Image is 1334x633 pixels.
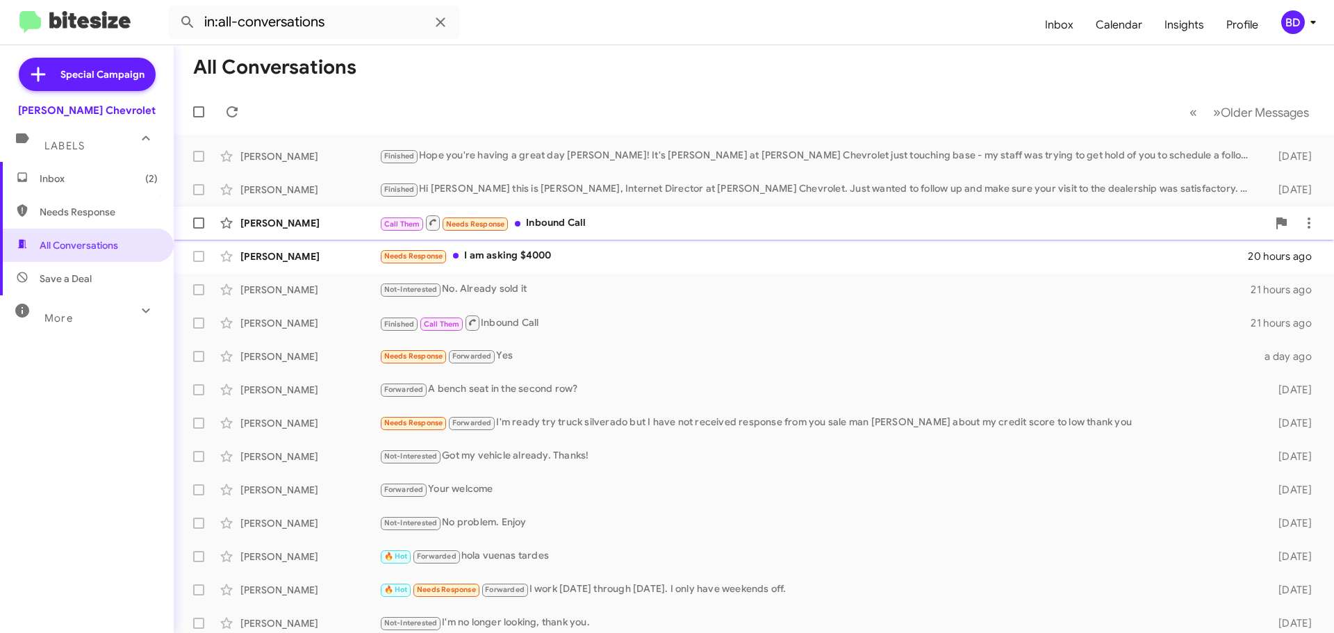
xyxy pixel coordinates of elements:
[384,552,408,561] span: 🔥 Hot
[384,220,420,229] span: Call Them
[379,548,1256,564] div: hola vuenas tardes
[1182,98,1317,126] nav: Page navigation example
[240,216,379,230] div: [PERSON_NAME]
[1248,249,1323,263] div: 20 hours ago
[379,448,1256,464] div: Got my vehicle already. Thanks!
[449,350,495,363] span: Forwarded
[1256,149,1323,163] div: [DATE]
[384,585,408,594] span: 🔥 Hot
[1181,98,1205,126] button: Previous
[145,172,158,186] span: (2)
[240,450,379,463] div: [PERSON_NAME]
[44,140,85,152] span: Labels
[384,518,438,527] span: Not-Interested
[379,515,1256,531] div: No problem. Enjoy
[240,149,379,163] div: [PERSON_NAME]
[379,281,1251,297] div: No. Already sold it
[1215,5,1269,45] a: Profile
[384,352,443,361] span: Needs Response
[193,56,356,79] h1: All Conversations
[379,615,1256,631] div: I'm no longer looking, thank you.
[379,314,1251,331] div: Inbound Call
[384,285,438,294] span: Not-Interested
[40,272,92,286] span: Save a Deal
[40,172,158,186] span: Inbox
[1189,104,1197,121] span: «
[417,585,476,594] span: Needs Response
[240,316,379,330] div: [PERSON_NAME]
[1256,550,1323,564] div: [DATE]
[240,616,379,630] div: [PERSON_NAME]
[424,320,460,329] span: Call Them
[1034,5,1085,45] a: Inbox
[1221,105,1309,120] span: Older Messages
[379,181,1256,197] div: Hi [PERSON_NAME] this is [PERSON_NAME], Internet Director at [PERSON_NAME] Chevrolet. Just wanted...
[384,320,415,329] span: Finished
[449,417,495,430] span: Forwarded
[381,484,427,497] span: Forwarded
[1205,98,1317,126] button: Next
[1256,416,1323,430] div: [DATE]
[384,185,415,194] span: Finished
[40,205,158,219] span: Needs Response
[60,67,145,81] span: Special Campaign
[1251,283,1323,297] div: 21 hours ago
[19,58,156,91] a: Special Campaign
[168,6,460,39] input: Search
[379,381,1256,397] div: A bench seat in the second row?
[379,148,1256,164] div: Hope you're having a great day [PERSON_NAME]! It's [PERSON_NAME] at [PERSON_NAME] Chevrolet just ...
[379,582,1256,598] div: I work [DATE] through [DATE]. I only have weekends off.
[240,516,379,530] div: [PERSON_NAME]
[379,482,1256,498] div: Your welcome
[379,214,1267,231] div: Inbound Call
[1256,483,1323,497] div: [DATE]
[381,384,427,397] span: Forwarded
[1256,616,1323,630] div: [DATE]
[379,415,1256,431] div: I'm ready try truck silverado but I have not received response from you sale man [PERSON_NAME] ab...
[240,583,379,597] div: [PERSON_NAME]
[384,418,443,427] span: Needs Response
[240,550,379,564] div: [PERSON_NAME]
[1256,383,1323,397] div: [DATE]
[1281,10,1305,34] div: BD
[384,151,415,161] span: Finished
[18,104,156,117] div: [PERSON_NAME] Chevrolet
[1085,5,1153,45] a: Calendar
[240,350,379,363] div: [PERSON_NAME]
[413,550,459,564] span: Forwarded
[446,220,505,229] span: Needs Response
[240,283,379,297] div: [PERSON_NAME]
[1256,350,1323,363] div: a day ago
[1256,516,1323,530] div: [DATE]
[384,452,438,461] span: Not-Interested
[240,483,379,497] div: [PERSON_NAME]
[384,618,438,627] span: Not-Interested
[1256,450,1323,463] div: [DATE]
[1251,316,1323,330] div: 21 hours ago
[240,249,379,263] div: [PERSON_NAME]
[1213,104,1221,121] span: »
[482,584,528,597] span: Forwarded
[379,248,1248,264] div: I am asking $4000
[240,383,379,397] div: [PERSON_NAME]
[1256,183,1323,197] div: [DATE]
[384,252,443,261] span: Needs Response
[240,183,379,197] div: [PERSON_NAME]
[1269,10,1319,34] button: BD
[379,348,1256,364] div: Yes
[1153,5,1215,45] a: Insights
[44,312,73,324] span: More
[240,416,379,430] div: [PERSON_NAME]
[1256,583,1323,597] div: [DATE]
[40,238,118,252] span: All Conversations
